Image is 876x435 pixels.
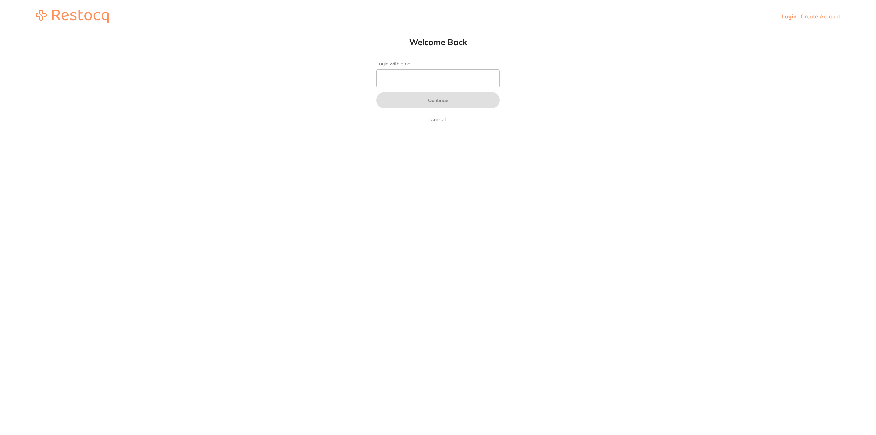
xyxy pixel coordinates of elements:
a: Create Account [801,13,840,20]
h1: Welcome Back [363,37,513,47]
a: Login [782,13,797,20]
label: Login with email [376,61,500,67]
img: restocq_logo.svg [36,10,109,23]
button: Continue [376,92,500,108]
a: Cancel [429,115,447,124]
